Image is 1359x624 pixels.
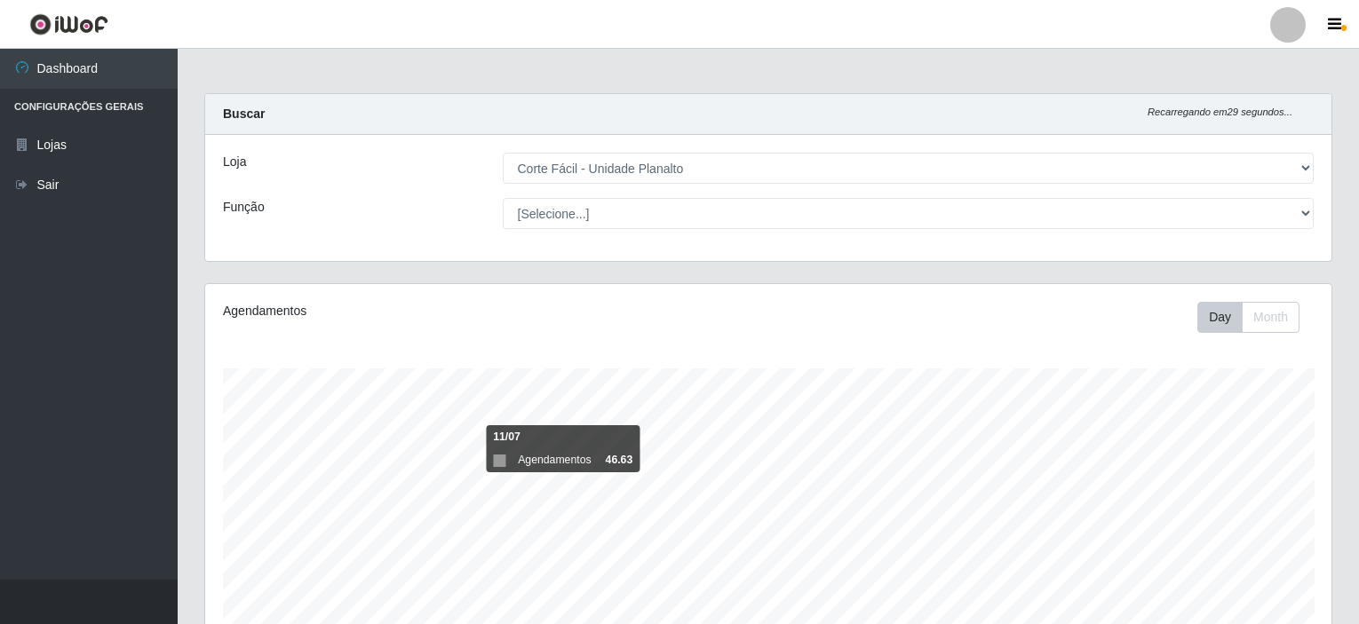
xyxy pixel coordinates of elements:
[1197,302,1243,333] button: Day
[223,302,662,320] div: Agendamentos
[1197,302,1299,333] div: First group
[1148,107,1292,117] i: Recarregando em 29 segundos...
[223,153,246,171] label: Loja
[29,13,108,36] img: CoreUI Logo
[223,107,265,121] strong: Buscar
[1242,302,1299,333] button: Month
[1197,302,1314,333] div: Toolbar with button groups
[223,198,265,217] label: Função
